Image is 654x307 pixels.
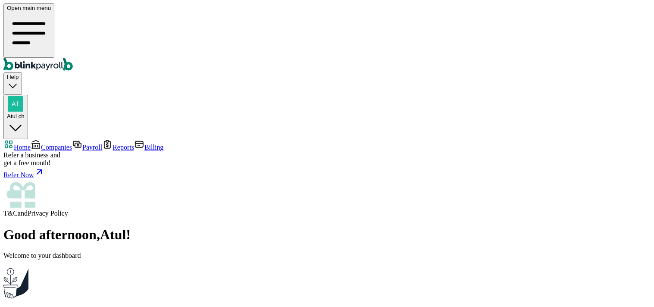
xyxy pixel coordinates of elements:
[14,144,31,151] span: Home
[3,72,22,94] button: Help
[3,151,651,167] div: Refer a business and get a free month!
[611,266,654,307] iframe: Chat Widget
[3,167,651,179] a: Refer Now
[41,144,72,151] span: Companies
[3,144,31,151] a: Home
[3,139,651,217] nav: Sidebar
[28,210,68,217] span: Privacy Policy
[102,144,134,151] a: Reports
[31,144,72,151] a: Companies
[144,144,163,151] span: Billing
[7,113,25,119] span: Atul ch
[113,144,134,151] span: Reports
[3,3,651,72] nav: Global
[3,3,54,58] button: Open main menu
[18,210,28,217] span: and
[7,5,51,11] span: Open main menu
[3,210,18,217] span: T&C
[3,227,651,243] h1: Good afternoon , Atul !
[3,252,651,260] p: Welcome to your dashboard
[82,144,102,151] span: Payroll
[72,144,102,151] a: Payroll
[7,74,19,80] span: Help
[3,95,28,140] button: Atul ch
[3,266,28,299] img: Plant illustration
[134,144,163,151] a: Billing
